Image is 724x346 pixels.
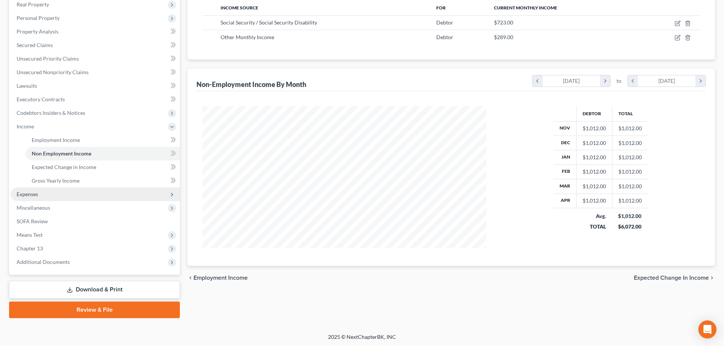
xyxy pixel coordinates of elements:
[554,150,577,165] th: Jan
[32,150,91,157] span: Non Employment Income
[9,281,180,299] a: Download & Print
[583,154,606,161] div: $1,012.00
[17,204,50,211] span: Miscellaneous
[543,75,600,87] div: [DATE]
[11,38,180,52] a: Secured Claims
[532,75,543,87] i: chevron_left
[11,52,180,66] a: Unsecured Priority Claims
[612,179,648,194] td: $1,012.00
[554,194,577,208] th: Apr
[11,79,180,93] a: Lawsuits
[17,232,43,238] span: Means Test
[709,275,715,281] i: chevron_right
[11,93,180,106] a: Executory Contracts
[32,164,96,170] span: Expected Change in Income
[554,179,577,194] th: Mar
[196,80,306,89] div: Non-Employment Income By Month
[436,34,453,40] span: Debtor
[638,75,696,87] div: [DATE]
[494,34,513,40] span: $289.00
[628,75,638,87] i: chevron_left
[17,42,53,48] span: Secured Claims
[193,275,248,281] span: Employment Income
[618,212,642,220] div: $1,012.00
[612,165,648,179] td: $1,012.00
[634,275,715,281] button: Expected Change in Income chevron_right
[221,5,258,11] span: Income Source
[583,197,606,204] div: $1,012.00
[17,245,43,251] span: Chapter 13
[17,55,79,62] span: Unsecured Priority Claims
[612,106,648,121] th: Total
[554,165,577,179] th: Feb
[17,218,48,224] span: SOFA Review
[582,212,606,220] div: Avg.
[576,106,612,121] th: Debtor
[612,136,648,150] td: $1,012.00
[554,136,577,150] th: Dec
[17,1,49,8] span: Real Property
[26,147,180,160] a: Non Employment Income
[582,223,606,230] div: TOTAL
[436,19,453,26] span: Debtor
[17,82,37,89] span: Lawsuits
[17,191,38,197] span: Expenses
[612,194,648,208] td: $1,012.00
[17,15,60,21] span: Personal Property
[26,160,180,174] a: Expected Change in Income
[695,75,706,87] i: chevron_right
[17,28,58,35] span: Property Analysis
[32,177,80,184] span: Gross Yearly Income
[618,223,642,230] div: $6,072.00
[26,174,180,187] a: Gross Yearly Income
[494,19,513,26] span: $723.00
[554,121,577,136] th: Nov
[221,19,317,26] span: Social Security / Social Security Disability
[698,320,716,338] div: Open Intercom Messenger
[9,302,180,318] a: Review & File
[11,215,180,228] a: SOFA Review
[187,275,193,281] i: chevron_left
[17,123,34,130] span: Income
[583,183,606,190] div: $1,012.00
[26,133,180,147] a: Employment Income
[221,34,274,40] span: Other Monthly Income
[612,121,648,136] td: $1,012.00
[600,75,610,87] i: chevron_right
[583,139,606,147] div: $1,012.00
[583,168,606,175] div: $1,012.00
[17,96,65,102] span: Executory Contracts
[17,69,89,75] span: Unsecured Nonpriority Claims
[17,259,70,265] span: Additional Documents
[617,77,621,85] span: to
[11,66,180,79] a: Unsecured Nonpriority Claims
[11,25,180,38] a: Property Analysis
[583,125,606,132] div: $1,012.00
[32,137,80,143] span: Employment Income
[612,150,648,165] td: $1,012.00
[494,5,557,11] span: Current Monthly Income
[187,275,248,281] button: chevron_left Employment Income
[436,5,446,11] span: For
[634,275,709,281] span: Expected Change in Income
[17,110,85,116] span: Codebtors Insiders & Notices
